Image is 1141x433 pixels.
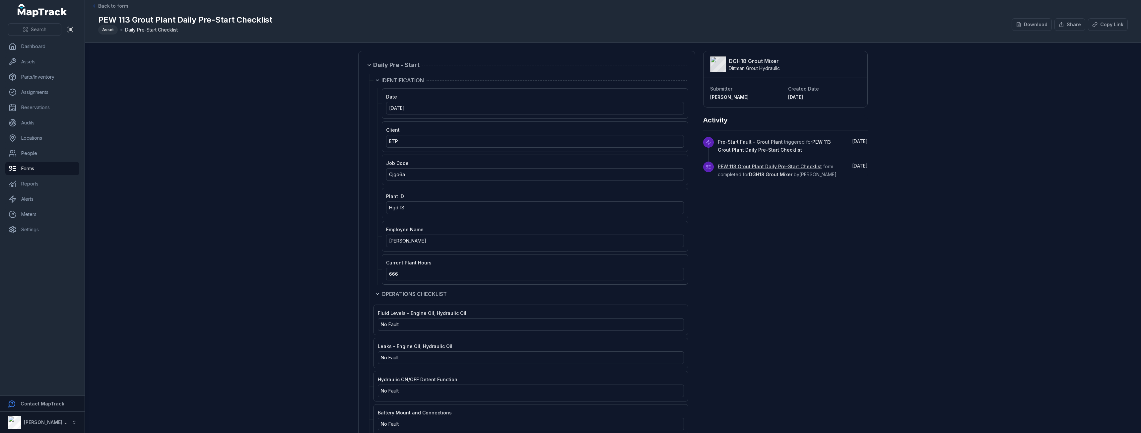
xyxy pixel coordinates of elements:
[389,138,398,144] span: ETP
[24,419,78,425] strong: [PERSON_NAME] Group
[373,60,420,70] span: Daily Pre - Start
[788,94,803,100] span: [DATE]
[386,193,404,199] span: Plant ID
[381,421,399,427] span: No Fault
[5,40,79,53] a: Dashboard
[5,147,79,160] a: People
[386,94,397,100] span: Date
[788,94,803,100] time: 10/15/2025, 7:00:29 PM
[710,56,861,72] a: DGH18 Grout MixerDittman Grout Hydraulic
[389,105,405,111] time: 10/15/25, 12:07:16 AM
[5,208,79,221] a: Meters
[381,290,447,298] span: OPERATIONS CHECKLIST
[378,377,457,382] span: Hydraulic ON/OFF Detent Function
[98,25,118,35] div: Asset
[381,322,399,327] span: No Fault
[718,139,831,153] span: triggered for
[378,410,452,415] span: Battery Mount and Connections
[1088,18,1128,31] button: Copy Link
[852,163,868,169] time: 10/15/2025, 7:00:29 PM
[18,4,67,17] a: MapTrack
[5,116,79,129] a: Audits
[98,3,128,9] span: Back to form
[389,205,404,210] span: Hgd 18
[1012,18,1052,31] button: Download
[5,70,79,84] a: Parts/Inventory
[5,55,79,68] a: Assets
[389,105,405,111] span: [DATE]
[788,86,819,92] span: Created Date
[31,26,46,33] span: Search
[5,86,79,99] a: Assignments
[125,27,178,33] span: Daily Pre-Start Checklist
[21,401,64,406] strong: Contact MapTrack
[729,57,780,65] strong: DGH18 Grout Mixer
[386,227,424,232] span: Employee Name
[710,86,732,92] span: Submitter
[381,355,399,360] span: No Fault
[729,65,780,71] span: Dittman Grout Hydraulic
[718,164,837,177] span: form completed for by [PERSON_NAME]
[718,139,783,145] a: Pre-Start Fault - Grout Plant
[5,131,79,145] a: Locations
[378,310,466,316] span: Fluid Levels - Engine Oil, Hydraulic Oil
[5,162,79,175] a: Forms
[852,138,868,144] span: [DATE]
[710,94,749,100] span: [PERSON_NAME]
[386,160,409,166] span: Job Code
[852,163,868,169] span: [DATE]
[749,172,792,177] span: DGH18 Grout Mixer
[381,76,424,84] span: IDENTIFICATION
[389,271,398,277] span: 666
[389,172,405,177] span: Cjgo6a
[703,115,728,125] h2: Activity
[386,260,432,265] span: Current Plant Hours
[98,15,272,25] h1: PEW 113 Grout Plant Daily Pre-Start Checklist
[8,23,61,36] button: Search
[1054,18,1085,31] button: Share
[378,343,452,349] span: Leaks - Engine Oil, Hydraulic Oil
[389,238,426,244] span: [PERSON_NAME]
[5,223,79,236] a: Settings
[5,101,79,114] a: Reservations
[381,388,399,394] span: No Fault
[5,177,79,190] a: Reports
[852,138,868,144] time: 10/15/2025, 7:00:29 PM
[718,163,822,170] a: PEW 113 Grout Plant Daily Pre-Start Checklist
[5,192,79,206] a: Alerts
[92,3,128,9] a: Back to form
[386,127,400,133] span: Client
